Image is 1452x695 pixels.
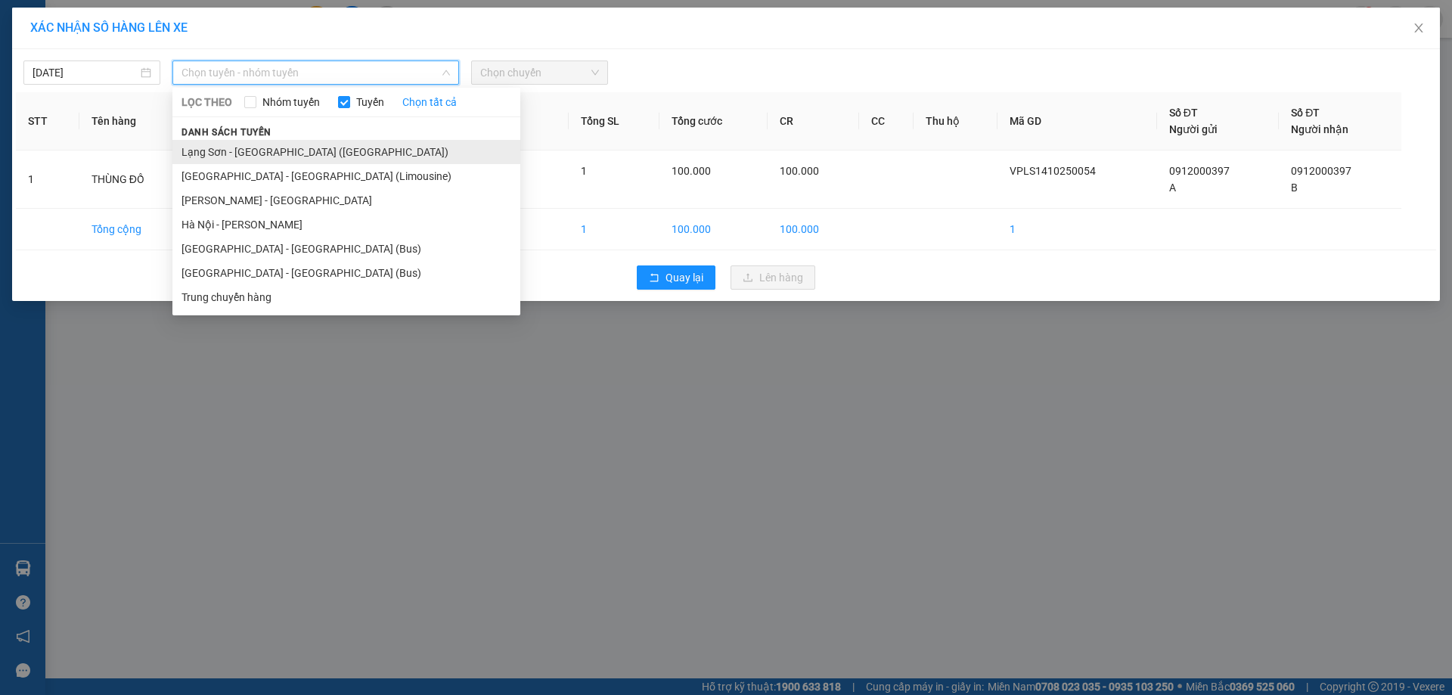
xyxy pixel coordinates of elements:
[16,92,79,150] th: STT
[172,188,520,213] li: [PERSON_NAME] - [GEOGRAPHIC_DATA]
[181,61,450,84] span: Chọn tuyến - nhóm tuyến
[79,150,191,209] td: THÙNG ĐỒ
[480,61,599,84] span: Chọn chuyến
[1169,182,1176,194] span: A
[172,164,520,188] li: [GEOGRAPHIC_DATA] - [GEOGRAPHIC_DATA] (Limousine)
[1398,8,1440,50] button: Close
[172,140,520,164] li: Lạng Sơn - [GEOGRAPHIC_DATA] ([GEOGRAPHIC_DATA])
[768,209,859,250] td: 100.000
[581,165,587,177] span: 1
[768,92,859,150] th: CR
[914,92,997,150] th: Thu hộ
[780,165,819,177] span: 100.000
[1291,182,1298,194] span: B
[79,209,191,250] td: Tổng cộng
[350,94,390,110] span: Tuyến
[1169,165,1230,177] span: 0912000397
[997,209,1157,250] td: 1
[672,165,711,177] span: 100.000
[659,209,768,250] td: 100.000
[1291,107,1320,119] span: Số ĐT
[442,68,451,77] span: down
[172,126,281,139] span: Danh sách tuyến
[30,20,188,35] span: XÁC NHẬN SỐ HÀNG LÊN XE
[172,285,520,309] li: Trung chuyển hàng
[1291,165,1351,177] span: 0912000397
[172,213,520,237] li: Hà Nội - [PERSON_NAME]
[172,261,520,285] li: [GEOGRAPHIC_DATA] - [GEOGRAPHIC_DATA] (Bus)
[859,92,914,150] th: CC
[569,92,659,150] th: Tổng SL
[1010,165,1096,177] span: VPLS1410250054
[659,92,768,150] th: Tổng cước
[1169,107,1198,119] span: Số ĐT
[172,237,520,261] li: [GEOGRAPHIC_DATA] - [GEOGRAPHIC_DATA] (Bus)
[79,92,191,150] th: Tên hàng
[181,94,232,110] span: LỌC THEO
[731,265,815,290] button: uploadLên hàng
[33,64,138,81] input: 14/10/2025
[16,150,79,209] td: 1
[649,272,659,284] span: rollback
[1291,123,1348,135] span: Người nhận
[256,94,326,110] span: Nhóm tuyến
[997,92,1157,150] th: Mã GD
[1169,123,1218,135] span: Người gửi
[402,94,457,110] a: Chọn tất cả
[637,265,715,290] button: rollbackQuay lại
[1413,22,1425,34] span: close
[665,269,703,286] span: Quay lại
[569,209,659,250] td: 1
